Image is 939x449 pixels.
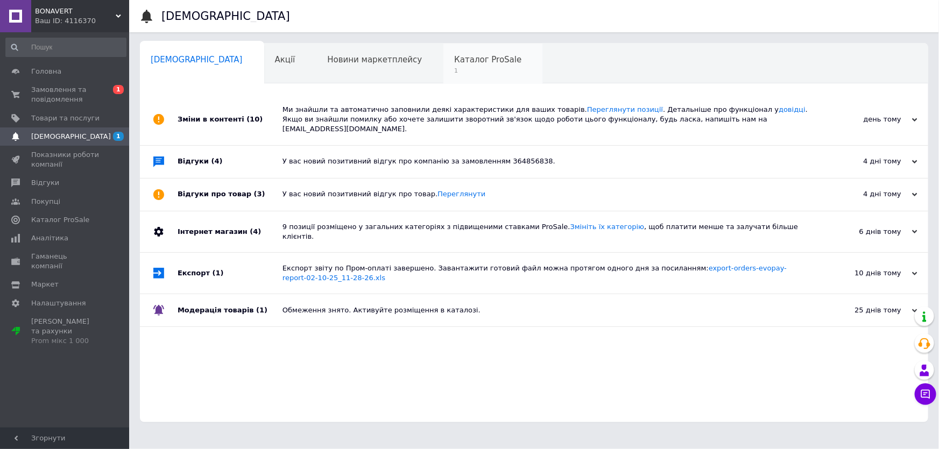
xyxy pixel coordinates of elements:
[283,222,810,241] div: 9 позиції розміщено у загальних категоріях з підвищеними ставками ProSale. , щоб платити менше та...
[178,211,283,252] div: Інтернет магазин
[454,55,521,65] span: Каталог ProSale
[454,67,521,75] span: 1
[5,38,126,57] input: Пошук
[570,223,645,231] a: Змініть їх категорію
[810,305,917,315] div: 25 днів тому
[250,227,261,236] span: (4)
[915,383,936,405] button: Чат з покупцем
[254,190,265,198] span: (3)
[256,306,267,314] span: (1)
[35,16,129,26] div: Ваш ID: 4116370
[178,146,283,178] div: Відгуки
[31,178,59,188] span: Відгуки
[283,305,810,315] div: Обмеження знято. Активуйте розміщення в каталозі.
[31,150,100,169] span: Показники роботи компанії
[178,294,283,326] div: Модерація товарів
[810,115,917,124] div: день тому
[161,10,290,23] h1: [DEMOGRAPHIC_DATA]
[283,263,810,283] div: Експорт звіту по Пром-оплаті завершено. Завантажити готовий файл можна протягом одного дня за пос...
[31,215,89,225] span: Каталог ProSale
[810,189,917,199] div: 4 дні тому
[178,253,283,294] div: Експорт
[178,179,283,211] div: Відгуки про товар
[31,317,100,346] span: [PERSON_NAME] та рахунки
[31,298,86,308] span: Налаштування
[810,227,917,237] div: 6 днів тому
[35,6,116,16] span: BONAVERT
[810,268,917,278] div: 10 днів тому
[213,269,224,277] span: (1)
[587,105,663,113] a: Переглянути позиції
[31,233,68,243] span: Аналітика
[275,55,295,65] span: Акції
[211,157,223,165] span: (4)
[31,197,60,206] span: Покупці
[31,336,100,346] div: Prom мікс 1 000
[283,189,810,199] div: У вас новий позитивний відгук про товар.
[31,113,100,123] span: Товари та послуги
[327,55,422,65] span: Новини маркетплейсу
[31,252,100,271] span: Гаманець компанії
[246,115,263,123] span: (10)
[283,156,810,166] div: У вас новий позитивний відгук про компанію за замовленням 364856838.
[437,190,485,198] a: Переглянути
[113,85,124,94] span: 1
[810,156,917,166] div: 4 дні тому
[151,55,243,65] span: [DEMOGRAPHIC_DATA]
[31,85,100,104] span: Замовлення та повідомлення
[779,105,806,113] a: довідці
[113,132,124,141] span: 1
[31,132,111,141] span: [DEMOGRAPHIC_DATA]
[31,280,59,289] span: Маркет
[283,105,810,134] div: Ми знайшли та автоматично заповнили деякі характеристики для ваших товарів. . Детальніше про функ...
[31,67,61,76] span: Головна
[178,94,283,145] div: Зміни в контенті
